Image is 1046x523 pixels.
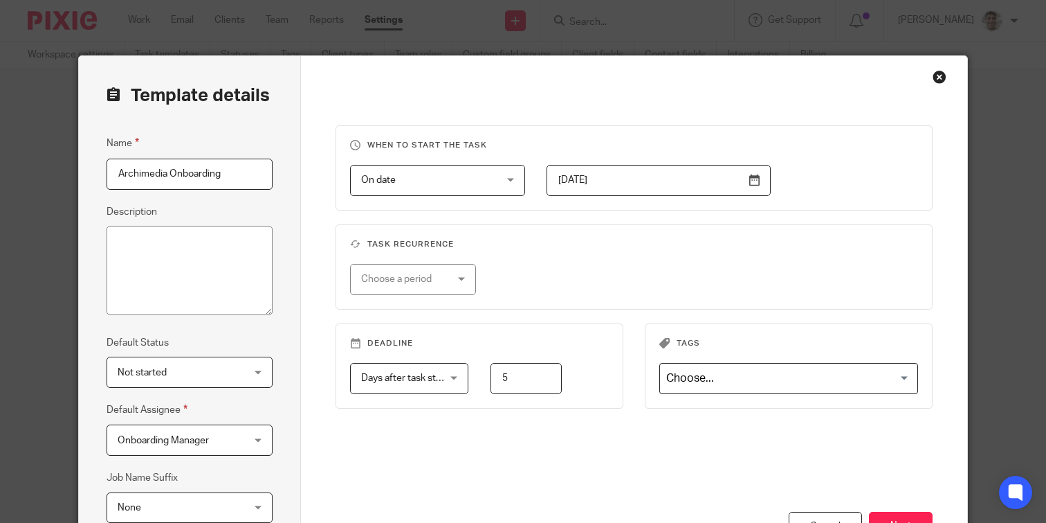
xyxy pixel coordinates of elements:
span: Onboarding Manager [118,436,209,445]
h2: Template details [107,84,270,107]
h3: Tags [659,338,918,349]
h3: Deadline [350,338,609,349]
span: None [118,503,141,513]
label: Default Assignee [107,402,187,418]
h3: Task recurrence [350,239,917,250]
div: Close this dialog window [933,70,946,84]
span: Not started [118,368,167,378]
label: Description [107,205,157,219]
span: Days after task starts [361,373,452,383]
div: Choose a period [361,265,452,294]
div: Search for option [659,363,918,394]
label: Job Name Suffix [107,471,178,485]
h3: When to start the task [350,140,917,151]
span: On date [361,175,396,185]
input: Search for option [661,366,910,391]
label: Name [107,135,139,151]
label: Default Status [107,336,169,350]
